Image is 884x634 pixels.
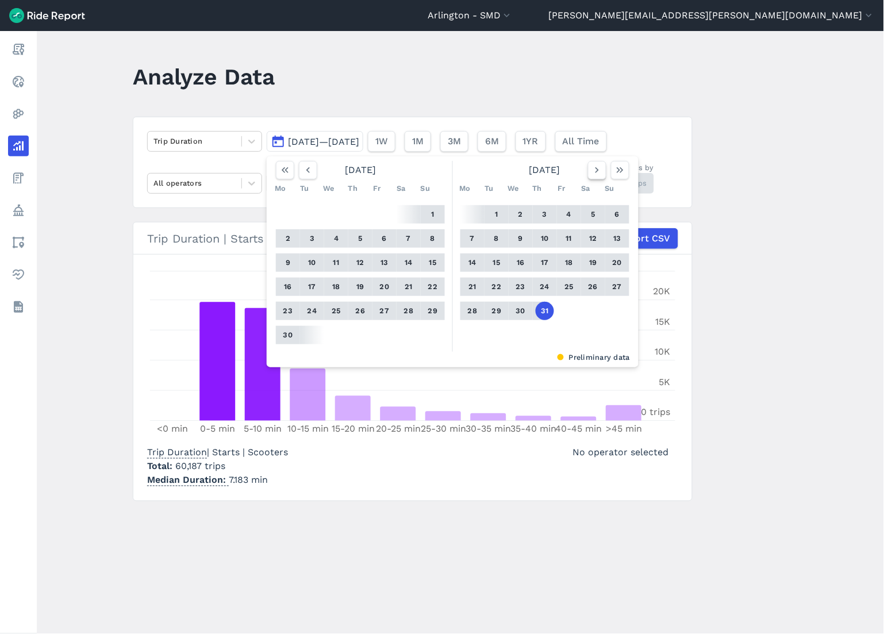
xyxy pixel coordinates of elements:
span: Total [147,460,175,471]
button: 30 [279,326,297,344]
div: We [504,179,522,198]
button: 1YR [516,131,546,152]
button: 4 [560,205,578,224]
span: 60,187 trips [175,460,225,471]
button: 1 [424,205,442,224]
tspan: 10K [655,347,671,358]
button: 21 [399,278,418,296]
img: Ride Report [9,8,85,23]
button: 6 [375,229,394,248]
tspan: 35-40 min [511,423,557,434]
a: Fees [8,168,29,189]
div: [DATE] [271,161,449,179]
button: 8 [424,229,442,248]
button: 31 [536,302,554,320]
button: 19 [351,278,370,296]
button: 24 [303,302,321,320]
button: 26 [584,278,602,296]
button: 7 [399,229,418,248]
p: 7.183 min [147,473,288,487]
button: 24 [536,278,554,296]
button: 17 [536,253,554,272]
div: Su [416,179,435,198]
button: 18 [560,253,578,272]
button: 9 [512,229,530,248]
div: Mo [271,179,290,198]
button: 10 [536,229,554,248]
button: 18 [327,278,345,296]
button: 28 [399,302,418,320]
button: 15 [424,253,442,272]
button: 15 [487,253,506,272]
tspan: 0-5 min [200,423,235,434]
button: 23 [512,278,530,296]
div: Sa [576,179,595,198]
div: No operator selected [573,445,669,459]
button: 8 [487,229,506,248]
button: 5 [584,205,602,224]
button: 28 [463,302,482,320]
button: 21 [463,278,482,296]
button: 5 [351,229,370,248]
div: Tu [480,179,498,198]
button: 25 [560,278,578,296]
button: 3 [536,205,554,224]
tspan: >45 min [606,423,642,434]
a: Realtime [8,71,29,92]
span: 1W [375,135,388,148]
button: 6M [478,131,506,152]
a: Health [8,264,29,285]
tspan: 0 trips [641,407,671,418]
button: 22 [487,278,506,296]
button: 2 [512,205,530,224]
button: 3M [440,131,468,152]
tspan: 5K [659,376,671,387]
button: 16 [279,278,297,296]
button: 19 [584,253,602,272]
tspan: 20K [654,286,671,297]
button: 13 [608,229,627,248]
button: 14 [399,253,418,272]
button: 1W [368,131,395,152]
span: All Time [563,135,599,148]
tspan: 30-35 min [466,423,512,434]
span: Median Duration [147,471,229,486]
button: 10 [303,253,321,272]
button: Arlington - SMD [428,9,513,22]
a: Policy [8,200,29,221]
div: Th [528,179,547,198]
span: 3M [448,135,461,148]
tspan: 15K [656,316,671,327]
div: [DATE] [456,161,634,179]
button: [PERSON_NAME][EMAIL_ADDRESS][PERSON_NAME][DOMAIN_NAME] [549,9,875,22]
button: 1M [405,131,431,152]
span: 1M [412,135,424,148]
a: Datasets [8,297,29,317]
span: [DATE]—[DATE] [288,136,359,147]
button: 23 [279,302,297,320]
button: All Time [555,131,607,152]
button: 11 [560,229,578,248]
button: 27 [375,302,394,320]
button: 29 [487,302,506,320]
button: 4 [327,229,345,248]
div: Th [344,179,362,198]
button: 22 [424,278,442,296]
button: 1 [487,205,506,224]
tspan: 15-20 min [332,423,375,434]
button: 14 [463,253,482,272]
button: 17 [303,278,321,296]
tspan: 40-45 min [556,423,602,434]
tspan: <0 min [157,423,188,434]
button: 25 [327,302,345,320]
button: 9 [279,253,297,272]
div: Fr [368,179,386,198]
span: Trip Duration [147,443,207,459]
button: 6 [608,205,627,224]
div: Tu [295,179,314,198]
div: Fr [552,179,571,198]
div: Mo [456,179,474,198]
button: 29 [424,302,442,320]
tspan: 20-25 min [376,423,421,434]
div: Sa [392,179,410,198]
